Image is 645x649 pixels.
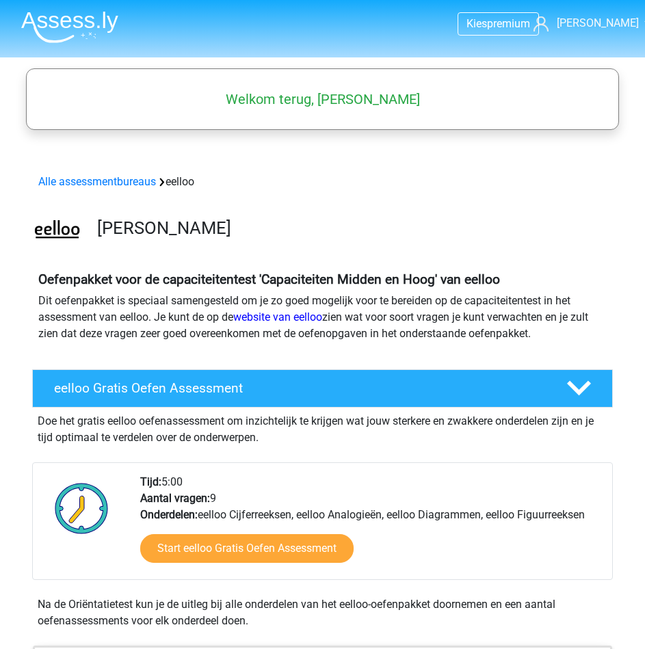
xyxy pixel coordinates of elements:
div: 5:00 9 eelloo Cijferreeksen, eelloo Analogieën, eelloo Diagrammen, eelloo Figuurreeksen [130,474,611,579]
h4: eelloo Gratis Oefen Assessment [54,380,544,396]
b: Oefenpakket voor de capaciteitentest 'Capaciteiten Midden en Hoog' van eelloo [38,271,500,287]
a: Kiespremium [458,14,538,33]
span: [PERSON_NAME] [557,16,639,29]
span: Kies [466,17,487,30]
span: premium [487,17,530,30]
img: Klok [47,474,116,542]
b: Tijd: [140,475,161,488]
img: Assessly [21,11,118,43]
b: Onderdelen: [140,508,198,521]
p: Dit oefenpakket is speciaal samengesteld om je zo goed mogelijk voor te bereiden op de capaciteit... [38,293,607,342]
img: eelloo.png [33,207,81,255]
h5: Welkom terug, [PERSON_NAME] [33,91,612,107]
a: Alle assessmentbureaus [38,175,156,188]
a: eelloo Gratis Oefen Assessment [27,369,618,408]
a: [PERSON_NAME] [534,15,635,31]
div: eelloo [33,174,612,190]
h3: [PERSON_NAME] [97,217,602,239]
a: website van eelloo [233,310,322,323]
div: Na de Oriëntatietest kun je de uitleg bij alle onderdelen van het eelloo-oefenpakket doornemen en... [32,596,613,629]
div: Doe het gratis eelloo oefenassessment om inzichtelijk te krijgen wat jouw sterkere en zwakkere on... [32,408,613,446]
b: Aantal vragen: [140,492,210,505]
a: Start eelloo Gratis Oefen Assessment [140,534,354,563]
